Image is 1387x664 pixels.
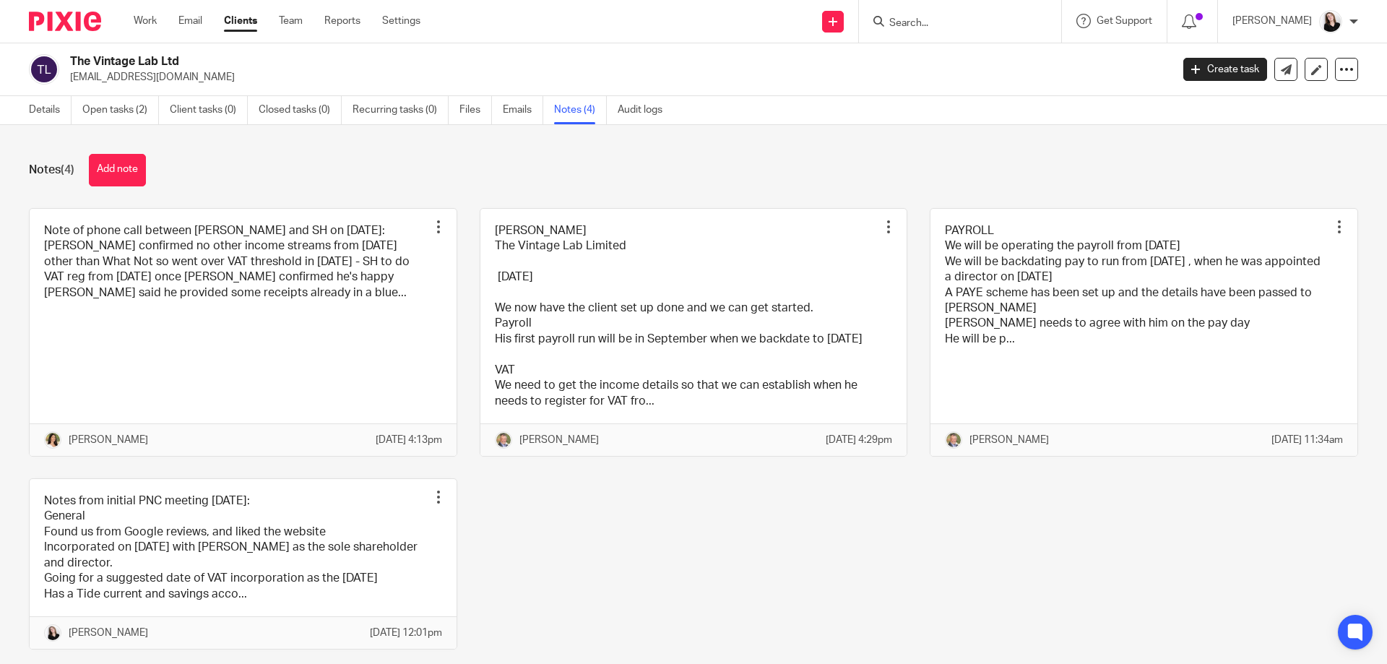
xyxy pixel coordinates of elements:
a: Open tasks (2) [82,96,159,124]
a: Closed tasks (0) [259,96,342,124]
img: High%20Res%20Andrew%20Price%20Accountants_Poppy%20Jakes%20photography-1153.jpg [44,431,61,449]
img: HR%20Andrew%20Price_Molly_Poppy%20Jakes%20Photography-7.jpg [44,624,61,642]
p: [EMAIL_ADDRESS][DOMAIN_NAME] [70,70,1162,85]
a: Reports [324,14,360,28]
p: [DATE] 12:01pm [370,626,442,640]
p: [DATE] 4:29pm [826,433,892,447]
a: Work [134,14,157,28]
img: HR%20Andrew%20Price_Molly_Poppy%20Jakes%20Photography-7.jpg [1319,10,1342,33]
a: Audit logs [618,96,673,124]
img: High%20Res%20Andrew%20Price%20Accountants_Poppy%20Jakes%20photography-1109.jpg [495,431,512,449]
p: [PERSON_NAME] [1232,14,1312,28]
a: Notes (4) [554,96,607,124]
button: Add note [89,154,146,186]
a: Create task [1183,58,1267,81]
p: [PERSON_NAME] [69,433,148,447]
input: Search [888,17,1018,30]
a: Email [178,14,202,28]
img: High%20Res%20Andrew%20Price%20Accountants_Poppy%20Jakes%20photography-1109.jpg [945,431,962,449]
a: Recurring tasks (0) [353,96,449,124]
p: [DATE] 11:34am [1271,433,1343,447]
img: svg%3E [29,54,59,85]
a: Clients [224,14,257,28]
p: [PERSON_NAME] [69,626,148,640]
a: Details [29,96,72,124]
span: Get Support [1097,16,1152,26]
a: Team [279,14,303,28]
a: Files [459,96,492,124]
h2: The Vintage Lab Ltd [70,54,943,69]
a: Settings [382,14,420,28]
p: [DATE] 4:13pm [376,433,442,447]
a: Client tasks (0) [170,96,248,124]
img: Pixie [29,12,101,31]
p: [PERSON_NAME] [519,433,599,447]
a: Emails [503,96,543,124]
span: (4) [61,164,74,176]
p: [PERSON_NAME] [969,433,1049,447]
h1: Notes [29,163,74,178]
